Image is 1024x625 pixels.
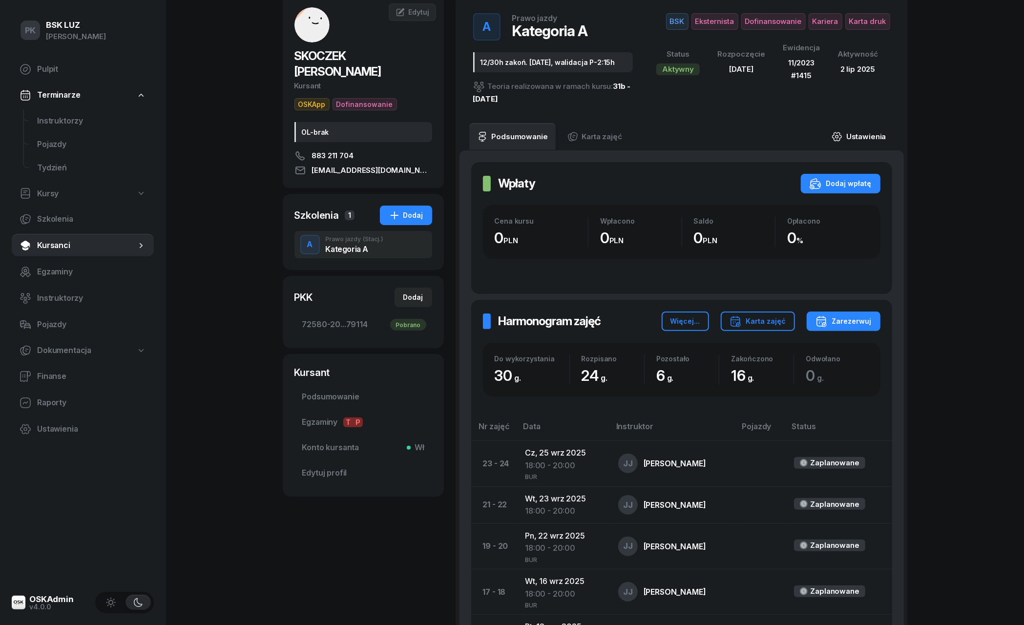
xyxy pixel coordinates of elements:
span: Terminarze [37,89,80,102]
small: g. [514,373,521,383]
td: 17 - 18 [471,569,518,615]
div: Zaplanowane [811,585,859,598]
div: BSK LUZ [46,21,106,29]
th: Data [517,420,610,441]
div: [PERSON_NAME] [644,501,706,509]
td: 21 - 22 [471,486,518,523]
small: g. [601,373,607,383]
th: Status [786,420,892,441]
span: P [353,417,363,427]
button: A [300,235,320,254]
a: EgzaminyTP [294,411,432,434]
span: SKOCZEK [PERSON_NAME] [294,49,381,79]
span: Wł [411,441,424,454]
div: Prawo jazdy [512,14,557,22]
td: 23 - 24 [471,441,518,486]
div: PKK [294,291,313,304]
span: Podsumowanie [302,391,424,403]
td: Pn, 22 wrz 2025 [517,523,610,569]
small: g. [748,373,754,383]
div: BUR [525,472,603,480]
td: 19 - 20 [471,523,518,569]
div: Zaplanowane [811,457,859,469]
span: 16 [731,367,759,384]
a: Edytuj profil [294,461,432,485]
h2: Wpłaty [499,176,536,191]
a: Podsumowanie [294,385,432,409]
span: 1 [345,210,355,220]
img: logo-xs@2x.png [12,596,25,609]
div: [PERSON_NAME] [644,588,706,596]
div: Pozostało [656,354,719,363]
span: PK [25,26,36,35]
a: Szkolenia [12,208,154,231]
div: Pobrano [390,319,426,331]
span: Instruktorzy [37,115,146,127]
span: Ustawienia [37,423,146,436]
a: Kursy [12,183,154,205]
span: JJ [623,542,633,550]
span: OSKApp [294,98,330,110]
button: Więcej... [662,312,709,331]
div: Dodaj [389,209,423,221]
a: Edytuj [389,3,436,21]
div: OL-brak [294,122,432,142]
span: Dokumentacja [37,344,91,357]
small: PLN [703,236,717,245]
span: Kursy [37,187,59,200]
span: Raporty [37,396,146,409]
div: Status [656,48,700,61]
div: A [303,236,317,253]
div: Odwołano [806,354,868,363]
small: PLN [609,236,624,245]
div: v4.0.0 [29,604,74,610]
a: 72580-20...79114Pobrano [294,313,432,336]
div: 12/30h zakoń. [DATE], walidacja P-2:15h [473,52,633,72]
div: [PERSON_NAME] [644,542,706,550]
div: Do wykorzystania [495,354,569,363]
th: Instruktor [610,420,736,441]
div: Karta zajęć [730,315,786,327]
div: Rozpisano [582,354,644,363]
td: Wt, 16 wrz 2025 [517,569,610,615]
a: Ustawienia [12,417,154,441]
span: 24 [582,367,612,384]
a: Pojazdy [29,133,154,156]
div: Opłacono [787,217,869,225]
span: Edytuj [408,8,429,16]
span: Szkolenia [37,213,146,226]
th: Pojazdy [736,420,786,441]
span: T [343,417,353,427]
a: Instruktorzy [29,109,154,133]
div: A [479,17,495,37]
div: Zaplanowane [811,498,859,511]
div: Dodaj wpłatę [810,178,872,189]
div: Kursant [294,80,432,92]
div: Aktywny [656,63,700,75]
small: % [796,236,803,245]
div: Aktywność [837,48,878,61]
span: 0 [806,367,829,384]
span: JJ [623,459,633,468]
span: Eksternista [691,13,738,30]
span: Instruktorzy [37,292,146,305]
a: Pulpit [12,58,154,81]
button: BSKEksternistaDofinansowanieKarieraKarta druk [666,13,890,30]
a: Kursanci [12,234,154,257]
span: Egzaminy [302,416,424,429]
div: 0 [787,229,869,247]
div: Zarezerwuj [815,315,872,327]
div: Kategoria A [326,245,384,253]
td: Cz, 25 wrz 2025 [517,441,610,486]
a: Instruktorzy [12,287,154,310]
button: Zarezerwuj [807,312,880,331]
a: [EMAIL_ADDRESS][DOMAIN_NAME] [294,165,432,176]
div: Rozpoczęcie [717,48,765,61]
div: 18:00 - 20:00 [525,505,603,518]
span: Dofinansowanie [333,98,397,110]
span: BSK [666,13,689,30]
div: Cena kursu [495,217,588,225]
div: 18:00 - 20:00 [525,588,603,601]
a: Konto kursantaWł [294,436,432,459]
small: g. [667,373,674,383]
